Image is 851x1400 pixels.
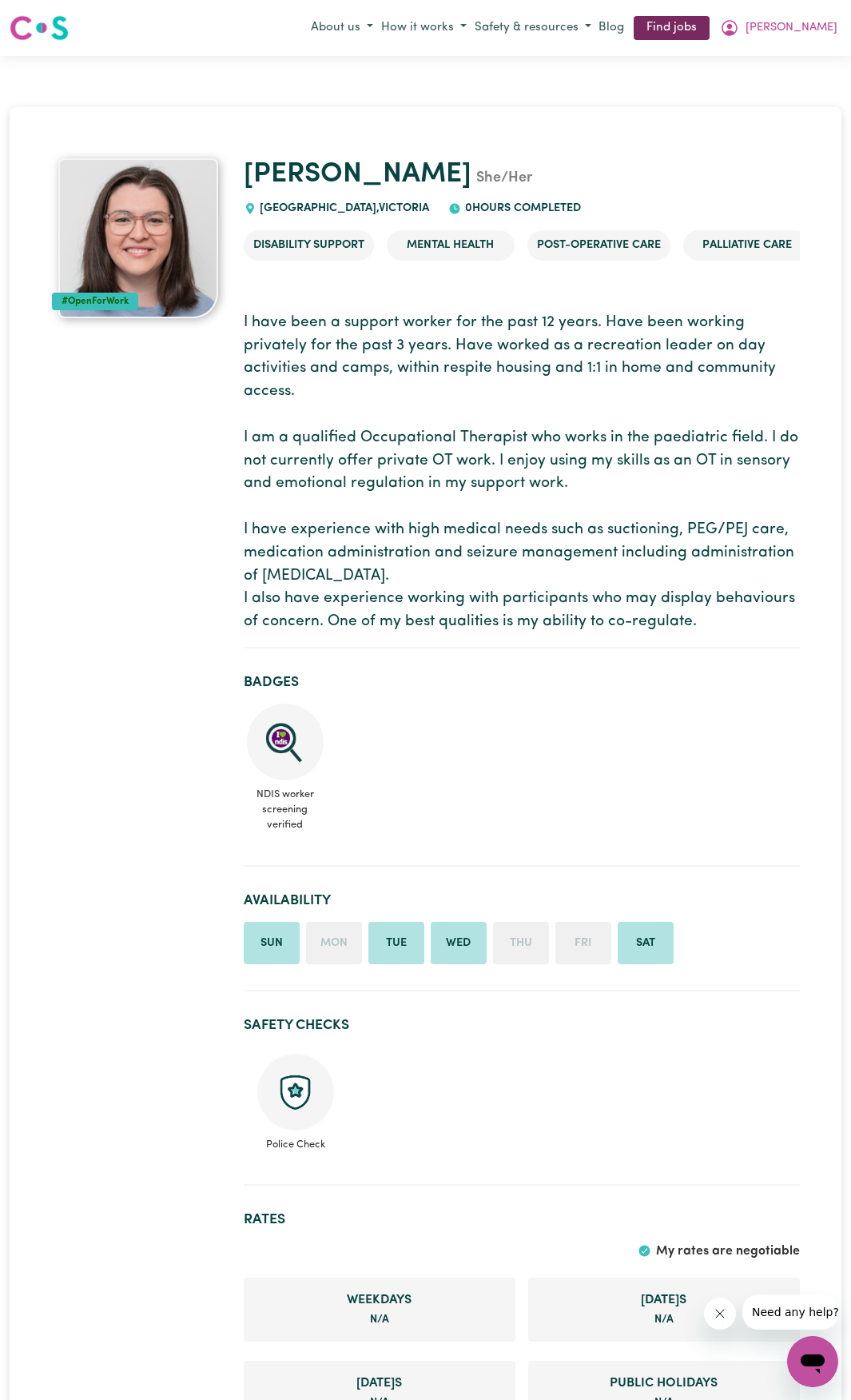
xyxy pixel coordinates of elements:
[244,780,327,840] span: NDIS worker screening verified
[387,230,515,261] li: Mental Health
[471,15,595,42] button: Safety & resources
[431,922,487,965] li: Available on Wednesday
[244,674,800,691] h2: Badges
[244,312,800,634] p: I have been a support worker for the past 12 years. Have been working privately for the past 3 ye...
[256,1290,503,1310] span: Weekday rate
[58,158,218,318] img: Amy
[257,1054,334,1131] img: Police check
[716,14,841,42] button: My Account
[746,19,837,37] span: [PERSON_NAME]
[377,15,471,42] button: How it works
[541,1290,787,1310] span: Saturday rate
[10,10,69,46] a: Careseekers logo
[595,16,627,41] a: Blog
[527,230,670,261] li: Post-operative care
[618,922,674,965] li: Available on Saturday
[368,922,424,965] li: Available on Tuesday
[306,922,362,965] li: Unavailable on Monday
[370,1314,389,1325] span: not specified
[256,202,430,214] span: [GEOGRAPHIC_DATA] , Victoria
[247,704,324,780] img: NDIS Worker Screening Verified
[634,16,710,41] a: Find jobs
[654,1314,674,1325] span: not specified
[461,202,581,214] span: 0 hours completed
[656,1245,800,1258] span: My rates are negotiable
[256,1374,503,1393] span: Sunday rate
[244,1211,800,1228] h2: Rates
[787,1336,838,1387] iframe: Button to launch messaging window
[256,1131,335,1152] span: Police Check
[52,158,225,318] a: Amy's profile picture'#OpenForWork
[244,1017,800,1034] h2: Safety Checks
[541,1374,787,1393] span: Public Holiday rate
[10,11,97,24] span: Need any help?
[244,161,471,189] a: [PERSON_NAME]
[555,922,611,965] li: Unavailable on Friday
[244,922,300,965] li: Available on Sunday
[683,230,811,261] li: Palliative care
[307,15,377,42] button: About us
[742,1294,838,1330] iframe: Message from company
[52,293,138,310] div: #OpenForWork
[493,922,549,965] li: Unavailable on Thursday
[471,171,532,185] span: She/Her
[244,892,800,909] h2: Availability
[244,230,374,261] li: Disability Support
[10,14,69,42] img: Careseekers logo
[704,1298,736,1330] iframe: Close message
